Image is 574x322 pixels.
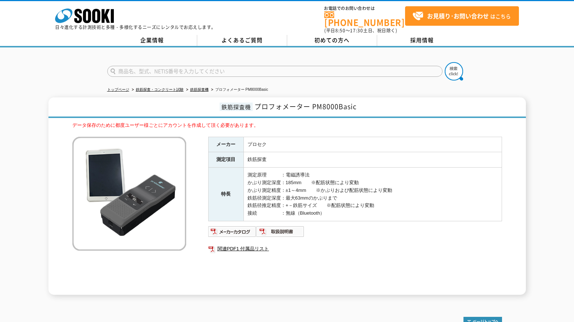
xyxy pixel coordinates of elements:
[243,168,502,221] td: 測定原理 ：電磁誘導法 かぶり測定深度：185mm ※配筋状態により変動 かぶり測定精度：±1～4mm ※かぶりおよび配筋状態により変動 鉄筋径測定深度：最大63mmのかぶりまで 鉄筋径推定精度...
[208,137,243,152] th: メーカー
[136,87,184,92] a: 鉄筋探査・コンクリート試験
[324,11,405,26] a: [PHONE_NUMBER]
[324,27,397,34] span: (平日 ～ 土日、祝日除く)
[350,27,363,34] span: 17:30
[208,152,243,168] th: 測定項目
[55,25,216,29] p: 日々進化する計測技術と多種・多様化するニーズにレンタルでお応えします。
[107,87,129,92] a: トップページ
[208,168,243,221] th: 特長
[210,86,268,94] li: プロフォメーター PM8000Basic
[243,152,502,168] td: 鉄筋探査
[287,35,377,46] a: 初めての方へ
[256,226,304,237] img: 取扱説明書
[107,66,443,77] input: 商品名、型式、NETIS番号を入力してください
[197,35,287,46] a: よくあるご質問
[445,62,463,80] img: btn_search.png
[208,230,256,236] a: メーカーカタログ
[190,87,209,92] a: 鉄筋探査機
[314,36,350,44] span: 初めての方へ
[412,11,511,22] span: はこちら
[107,35,197,46] a: 企業情報
[256,230,304,236] a: 取扱説明書
[324,6,405,11] span: お電話でのお問い合わせは
[427,11,489,20] strong: お見積り･お問い合わせ
[220,103,253,111] span: 鉄筋探査機
[72,122,259,128] font: データ保存のために都度ユーザー様ごとにアカウントを作成して頂く必要があります。
[377,35,467,46] a: 採用情報
[243,137,502,152] td: プロセク
[208,226,256,237] img: メーカーカタログ
[405,6,519,26] a: お見積り･お問い合わせはこちら
[72,137,186,251] img: プロフォメーター PM8000Basic
[208,244,502,254] a: 関連PDF1 付属品リスト
[335,27,346,34] span: 8:50
[254,101,357,111] span: プロフォメーター PM8000Basic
